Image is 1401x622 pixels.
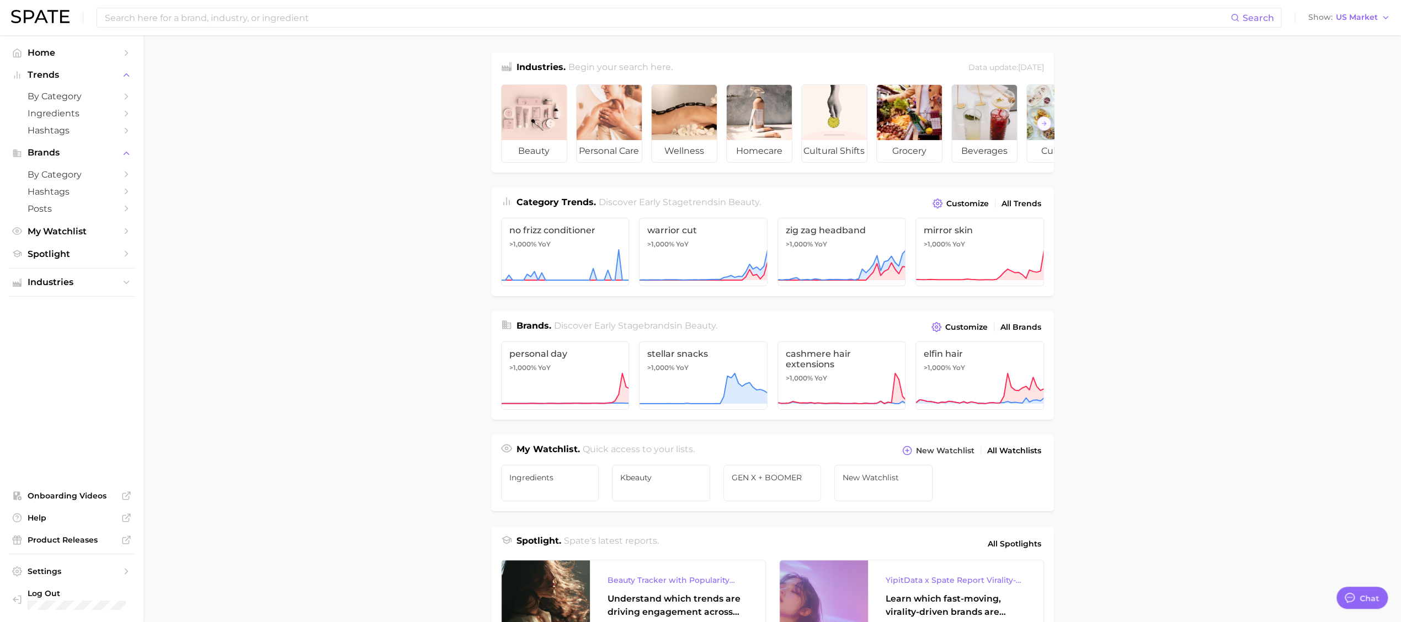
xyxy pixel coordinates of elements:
[509,240,536,248] span: >1,000%
[916,446,974,455] span: New Watchlist
[834,465,933,501] a: New Watchlist
[576,84,642,163] a: personal care
[28,491,116,501] span: Onboarding Videos
[786,225,898,235] span: zig zag headband
[952,140,1017,162] span: beverages
[639,218,768,286] a: warrior cut>1,000% YoY
[786,240,813,248] span: >1,000%
[11,10,70,23] img: SPATE
[28,125,116,136] span: Hashtags
[28,513,116,523] span: Help
[899,443,977,458] button: New Watchlist
[876,84,942,163] a: grocery
[1336,14,1378,20] span: US Market
[786,348,898,369] span: cashmere hair extensions
[802,140,867,162] span: cultural shifts
[28,277,116,287] span: Industries
[28,249,116,259] span: Spotlight
[1037,116,1051,131] button: Scroll Right
[28,70,116,80] span: Trends
[777,341,906,410] a: cashmere hair extensions>1,000% YoY
[509,225,621,235] span: no frizz conditioner
[538,240,551,249] span: YoY
[676,363,689,372] span: YoY
[1306,10,1393,25] button: ShowUS Market
[998,320,1044,335] a: All Brands
[28,588,126,598] span: Log Out
[946,199,989,208] span: Customize
[1027,140,1092,162] span: culinary
[568,61,673,76] h2: Begin your search here.
[509,363,536,372] span: >1,000%
[28,186,116,197] span: Hashtags
[516,320,551,331] span: Brands .
[9,144,135,161] button: Brands
[9,183,135,200] a: Hashtags
[9,223,135,240] a: My Watchlist
[28,566,116,576] span: Settings
[583,443,695,458] h2: Quick access to your lists.
[9,166,135,183] a: by Category
[726,84,792,163] a: homecare
[1000,323,1041,332] span: All Brands
[564,534,659,553] h2: Spate's latest reports.
[727,140,792,162] span: homecare
[801,84,867,163] a: cultural shifts
[509,348,621,359] span: personal day
[952,363,965,372] span: YoY
[886,573,1026,587] div: YipitData x Spate Report Virality-Driven Brands Are Taking a Slice of the Beauty Pie
[732,473,813,482] span: GEN X + BOOMER
[502,140,567,162] span: beauty
[985,534,1044,553] a: All Spotlights
[1026,84,1093,163] a: culinary
[28,148,116,158] span: Brands
[538,363,551,372] span: YoY
[647,363,674,372] span: >1,000%
[554,320,717,331] span: Discover Early Stage brands in .
[915,341,1044,410] a: elfin hair>1,000% YoY
[509,473,591,482] span: Ingredients
[612,465,710,501] a: kbeauty
[877,140,942,162] span: grocery
[9,532,135,548] a: Product Releases
[886,592,1026,619] div: Learn which fast-moving, virality-driven brands are leading the pack, the risks of viral growth, ...
[647,240,674,248] span: >1,000%
[9,585,135,613] a: Log out. Currently logged in with e-mail ashley.yukech@ros.com.
[9,274,135,291] button: Industries
[608,592,748,619] div: Understand which trends are driving engagement across platforms in the skin, hair, makeup, and fr...
[639,341,768,410] a: stellar snacks>1,000% YoY
[952,240,965,249] span: YoY
[651,84,717,163] a: wellness
[843,473,924,482] span: New Watchlist
[516,534,561,553] h1: Spotlight.
[516,443,580,458] h1: My Watchlist.
[28,203,116,214] span: Posts
[1002,199,1041,208] span: All Trends
[516,61,566,76] h1: Industries.
[9,88,135,105] a: by Category
[999,196,1044,211] a: All Trends
[9,510,135,526] a: Help
[915,218,1044,286] a: mirror skin>1,000% YoY
[28,535,116,545] span: Product Releases
[968,61,1044,76] div: Data update: [DATE]
[930,196,991,211] button: Customize
[608,573,748,587] div: Beauty Tracker with Popularity Index
[501,218,630,286] a: no frizz conditioner>1,000% YoY
[9,44,135,61] a: Home
[728,197,759,207] span: beauty
[685,320,716,331] span: beauty
[814,374,827,383] span: YoY
[28,108,116,119] span: Ingredients
[652,140,717,162] span: wellness
[28,47,116,58] span: Home
[28,169,116,180] span: by Category
[924,240,951,248] span: >1,000%
[987,446,1041,455] span: All Watchlists
[9,487,135,504] a: Onboarding Videos
[516,197,596,207] span: Category Trends .
[786,374,813,382] span: >1,000%
[28,226,116,237] span: My Watchlist
[9,245,135,262] a: Spotlight
[929,319,990,335] button: Customize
